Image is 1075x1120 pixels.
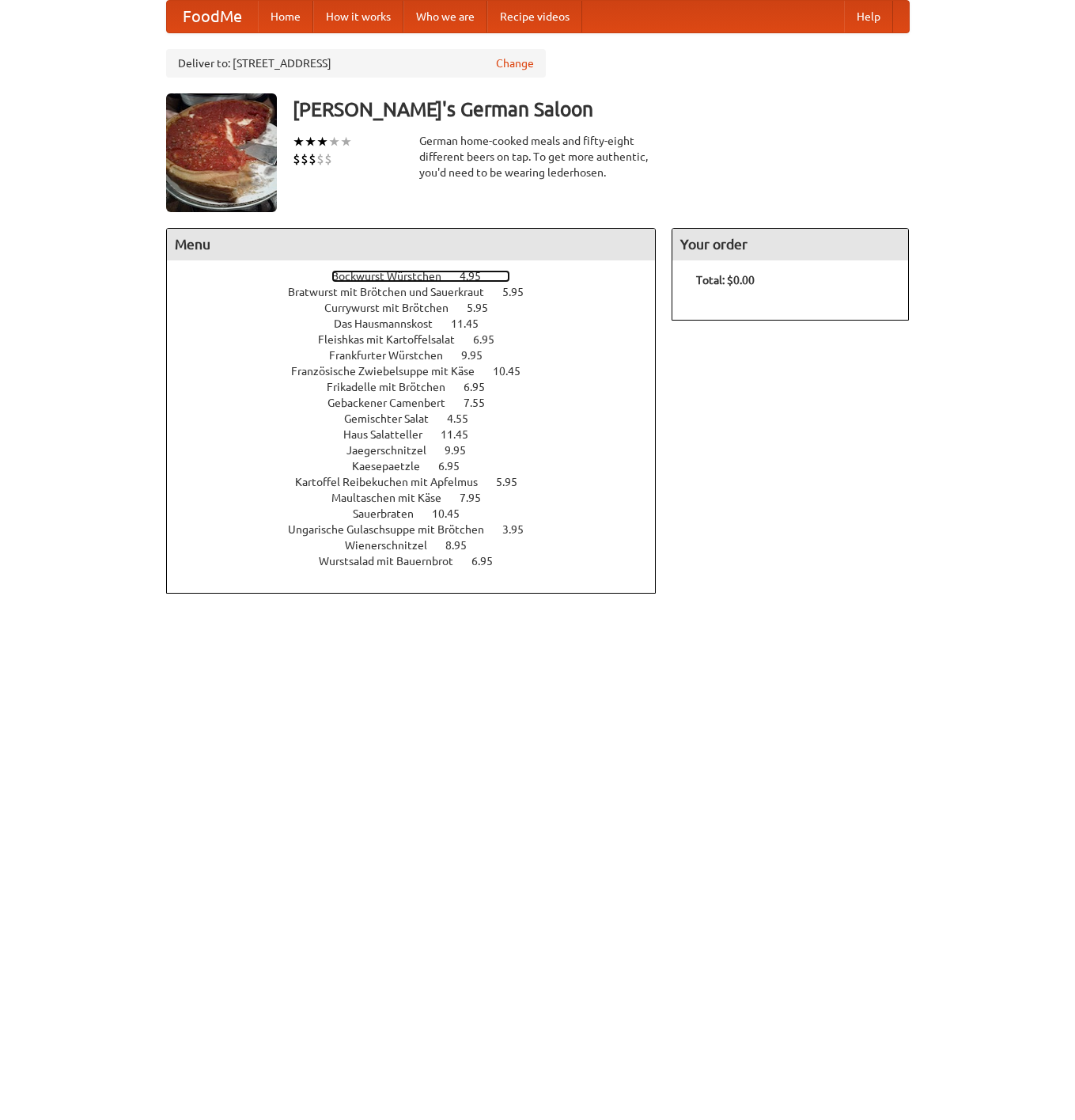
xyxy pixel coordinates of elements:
span: 7.95 [460,492,497,504]
div: Deliver to: [STREET_ADDRESS] [166,49,546,78]
li: ★ [293,133,305,150]
span: Fleishkas mit Kartoffelsalat [318,333,471,346]
span: 9.95 [461,349,498,362]
h4: Menu [167,229,656,260]
span: Jaegerschnitzel [346,444,442,457]
li: ★ [328,133,340,150]
span: 3.95 [502,523,539,536]
li: ★ [340,133,352,150]
li: $ [324,150,332,168]
span: Französische Zwiebelsuppe mit Käse [291,365,490,378]
a: Frikadelle mit Brötchen 6.95 [327,381,514,393]
li: $ [316,150,324,168]
h4: Your order [672,229,908,260]
span: Ungarische Gulaschsuppe mit Brötchen [288,523,500,536]
a: Fleishkas mit Kartoffelsalat 6.95 [318,333,524,346]
span: Gebackener Camenbert [327,397,461,409]
a: Maultaschen mit Käse 7.95 [331,492,510,504]
a: How it works [313,1,403,32]
li: $ [308,150,316,168]
a: Kartoffel Reibekuchen mit Apfelmus 5.95 [295,476,547,488]
span: Wurstsalad mit Bauernbrot [319,555,469,568]
span: Currywurst mit Brötchen [324,302,464,314]
a: Gebackener Camenbert 7.55 [327,397,514,409]
span: 4.55 [447,412,484,425]
li: ★ [305,133,316,150]
a: Change [496,55,534,71]
li: $ [293,150,301,168]
a: Französische Zwiebelsuppe mit Käse 10.45 [291,365,550,378]
span: 6.95 [471,555,509,568]
a: Haus Salatteller 11.45 [343,428,498,441]
span: 5.95 [502,286,539,298]
span: 10.45 [493,365,536,378]
a: Who we are [403,1,487,32]
a: Sauerbraten 10.45 [353,507,489,520]
span: Frankfurter Würstchen [329,349,459,362]
a: Wienerschnitzel 8.95 [345,539,496,552]
span: 11.45 [451,317,494,330]
span: 9.95 [445,444,482,457]
span: Haus Salatteller [343,428,438,441]
span: Kartoffel Reibekuchen mit Apfelmus [295,476,494,488]
a: Currywurst mit Brötchen 5.95 [324,302,517,314]
span: 4.95 [460,270,497,283]
span: Frikadelle mit Brötchen [327,381,461,393]
a: Wurstsalad mit Bauernbrot 6.95 [319,555,522,568]
span: Kaesepaetzle [352,460,436,473]
a: Frankfurter Würstchen 9.95 [329,349,512,362]
span: Bratwurst mit Brötchen und Sauerkraut [288,286,500,298]
span: Sauerbraten [353,507,430,520]
span: 6.95 [464,381,501,393]
img: angular.jpg [166,93,277,212]
a: Das Hausmannskost 11.45 [334,317,508,330]
span: Das Hausmannskost [334,317,449,330]
li: $ [301,150,308,168]
a: Gemischter Salat 4.55 [344,412,498,425]
a: Home [258,1,313,32]
span: 7.55 [464,397,501,409]
b: Total: $0.00 [696,274,755,287]
span: Maultaschen mit Käse [331,492,457,504]
div: German home-cooked meals and fifty-eight different beers on tap. To get more authentic, you'd nee... [419,133,657,180]
span: Wienerschnitzel [345,539,443,552]
a: Jaegerschnitzel 9.95 [346,444,495,457]
a: Bratwurst mit Brötchen und Sauerkraut 5.95 [288,286,553,298]
a: Help [844,1,893,32]
span: 11.45 [441,428,484,441]
a: Kaesepaetzle 6.95 [352,460,489,473]
span: Gemischter Salat [344,412,445,425]
span: 10.45 [432,507,475,520]
span: 8.95 [445,539,483,552]
span: 5.95 [467,302,504,314]
a: FoodMe [167,1,258,32]
span: Bockwurst Würstchen [331,270,457,283]
a: Ungarische Gulaschsuppe mit Brötchen 3.95 [288,523,553,536]
span: 6.95 [473,333,510,346]
span: 5.95 [496,476,533,488]
span: 6.95 [438,460,475,473]
li: ★ [316,133,328,150]
a: Recipe videos [487,1,582,32]
a: Bockwurst Würstchen 4.95 [331,270,510,283]
h3: [PERSON_NAME]'s German Saloon [293,93,910,125]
